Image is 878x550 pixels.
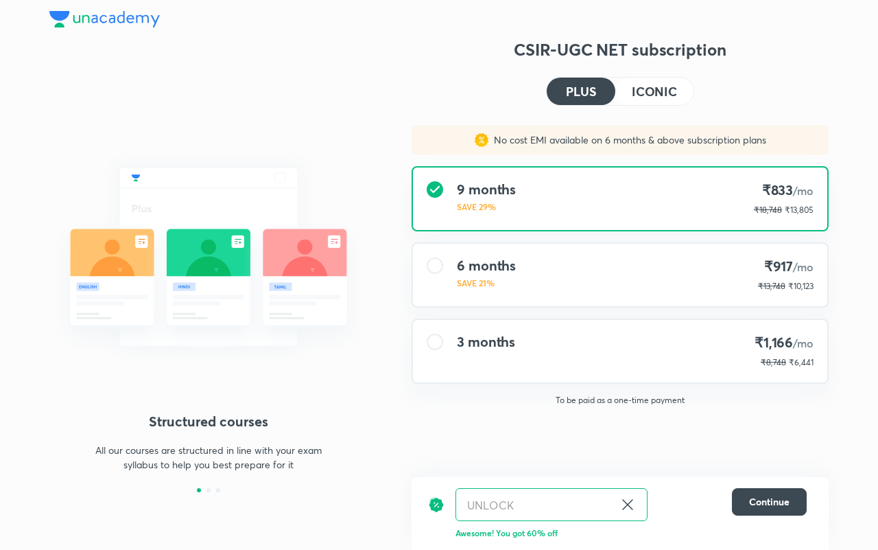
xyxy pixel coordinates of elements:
input: Have a referral code? [456,489,614,521]
h3: CSIR-UGC NET subscription [412,38,829,60]
h4: ₹1,166 [755,334,814,352]
h4: ICONIC [632,85,677,98]
p: No cost EMI available on 6 months & above subscription plans [488,133,766,147]
h4: PLUS [566,85,596,98]
p: SAVE 29% [457,200,516,213]
p: ₹13,748 [758,280,785,293]
span: ₹13,805 [785,205,814,215]
p: ₹8,748 [761,356,786,369]
img: discount [428,488,444,521]
span: /mo [793,183,814,198]
h4: ₹833 [754,181,814,200]
button: Continue [732,488,807,516]
h4: 3 months [457,334,515,350]
h4: ₹917 [758,257,814,276]
img: sales discount [475,133,488,147]
p: All our courses are structured in line with your exam syllabus to help you best prepare for it [89,443,328,472]
button: PLUS [547,78,615,105]
span: ₹10,123 [788,281,814,291]
p: ₹18,748 [754,204,782,216]
h4: 9 months [457,181,516,198]
p: SAVE 21% [457,277,516,289]
span: /mo [793,260,814,274]
h4: Structured courses [49,411,368,432]
p: Awesome! You got 60% off [455,527,807,539]
span: ₹6,441 [789,357,814,367]
span: /mo [793,336,814,350]
button: ICONIC [615,78,693,105]
img: daily_live_classes_be8fa5af21.svg [49,137,368,376]
p: To be paid as a one-time payment [401,395,840,406]
span: Continue [749,495,790,509]
h4: 6 months [457,257,516,274]
img: Company Logo [49,11,160,27]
